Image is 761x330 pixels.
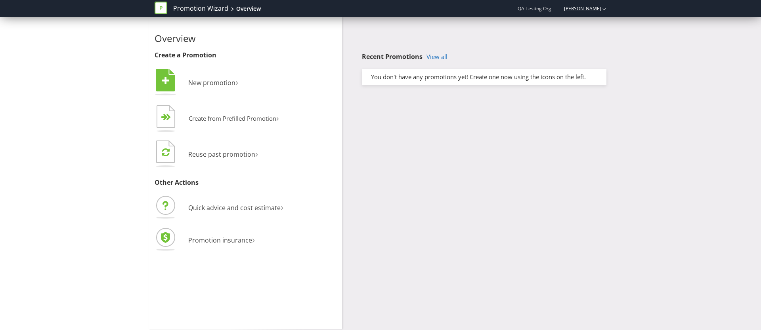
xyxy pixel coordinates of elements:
tspan:  [162,76,169,85]
span: Promotion insurance [188,236,252,245]
div: Overview [236,5,261,13]
tspan:  [162,148,170,157]
a: View all [426,53,447,60]
a: Promotion Wizard [173,4,228,13]
h3: Create a Promotion [155,52,336,59]
span: › [235,75,238,88]
button: Create from Prefilled Promotion› [155,103,279,135]
span: New promotion [188,78,235,87]
div: You don't have any promotions yet! Create one now using the icons on the left. [365,73,603,81]
h2: Overview [155,33,336,44]
span: › [255,147,258,160]
span: QA Testing Org [518,5,551,12]
span: › [281,200,283,213]
a: Promotion insurance› [155,236,255,245]
span: Create from Prefilled Promotion [189,114,276,122]
h3: Other Actions [155,179,336,186]
span: › [252,233,255,246]
span: Recent Promotions [362,52,423,61]
tspan:  [166,114,171,121]
span: › [276,112,279,124]
a: Quick advice and cost estimate› [155,203,283,212]
a: [PERSON_NAME] [556,5,601,12]
span: Reuse past promotion [188,150,255,159]
span: Quick advice and cost estimate [188,203,281,212]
